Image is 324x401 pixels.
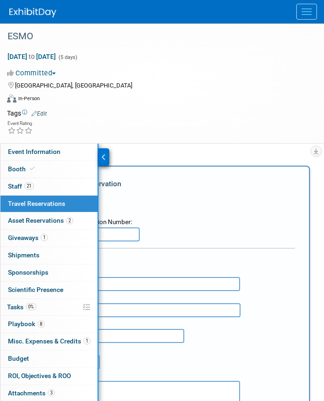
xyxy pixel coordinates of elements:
[8,372,71,379] span: ROI, Objectives & ROO
[66,217,73,224] span: 2
[26,303,36,310] span: 0%
[0,368,98,385] a: ROI, Objectives & ROO
[7,303,36,311] span: Tasks
[0,299,98,316] a: Tasks0%
[8,200,65,207] span: Travel Reservations
[0,144,98,160] a: Event Information
[0,316,98,333] a: Playbook8
[7,93,305,107] div: Event Format
[83,337,90,344] span: 1
[7,95,16,102] img: Format-Inperson.png
[30,166,35,171] i: Booth reservation complete
[18,95,40,102] div: In-Person
[24,182,34,190] span: 21
[7,68,60,78] button: Committed
[0,178,98,195] a: Staff21
[296,4,317,20] button: Menu
[8,165,37,173] span: Booth
[0,196,98,212] a: Travel Reservations
[8,121,33,126] div: Event Rating
[46,213,295,227] div: Booking Confirmation Number:
[8,234,48,241] span: Giveaways
[58,54,77,60] span: (5 days)
[48,389,55,396] span: 3
[8,269,48,276] span: Sponsorships
[0,161,98,178] a: Booth
[0,350,98,367] a: Budget
[0,333,98,350] a: Misc. Expenses & Credits1
[8,389,55,397] span: Attachments
[15,82,132,89] span: [GEOGRAPHIC_DATA], [GEOGRAPHIC_DATA]
[38,321,45,328] span: 8
[0,230,98,247] a: Giveaways1
[41,234,48,241] span: 1
[8,251,39,259] span: Shipments
[8,217,73,224] span: Asset Reservations
[8,286,63,293] span: Scientific Presence
[7,52,56,61] span: [DATE] [DATE]
[5,4,235,14] body: Rich Text Area. Press ALT-0 for help.
[9,8,56,17] img: ExhibitDay
[8,320,45,328] span: Playbook
[8,355,29,362] span: Budget
[0,264,98,281] a: Sponsorships
[7,109,47,118] td: Tags
[0,212,98,229] a: Asset Reservations2
[46,179,295,189] div: New Travel Reservation
[0,282,98,299] a: Scientific Presence
[8,182,34,190] span: Staff
[4,28,305,45] div: ESMO
[31,110,47,117] a: Edit
[27,53,36,60] span: to
[0,247,98,264] a: Shipments
[8,148,60,155] span: Event Information
[8,337,90,345] span: Misc. Expenses & Credits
